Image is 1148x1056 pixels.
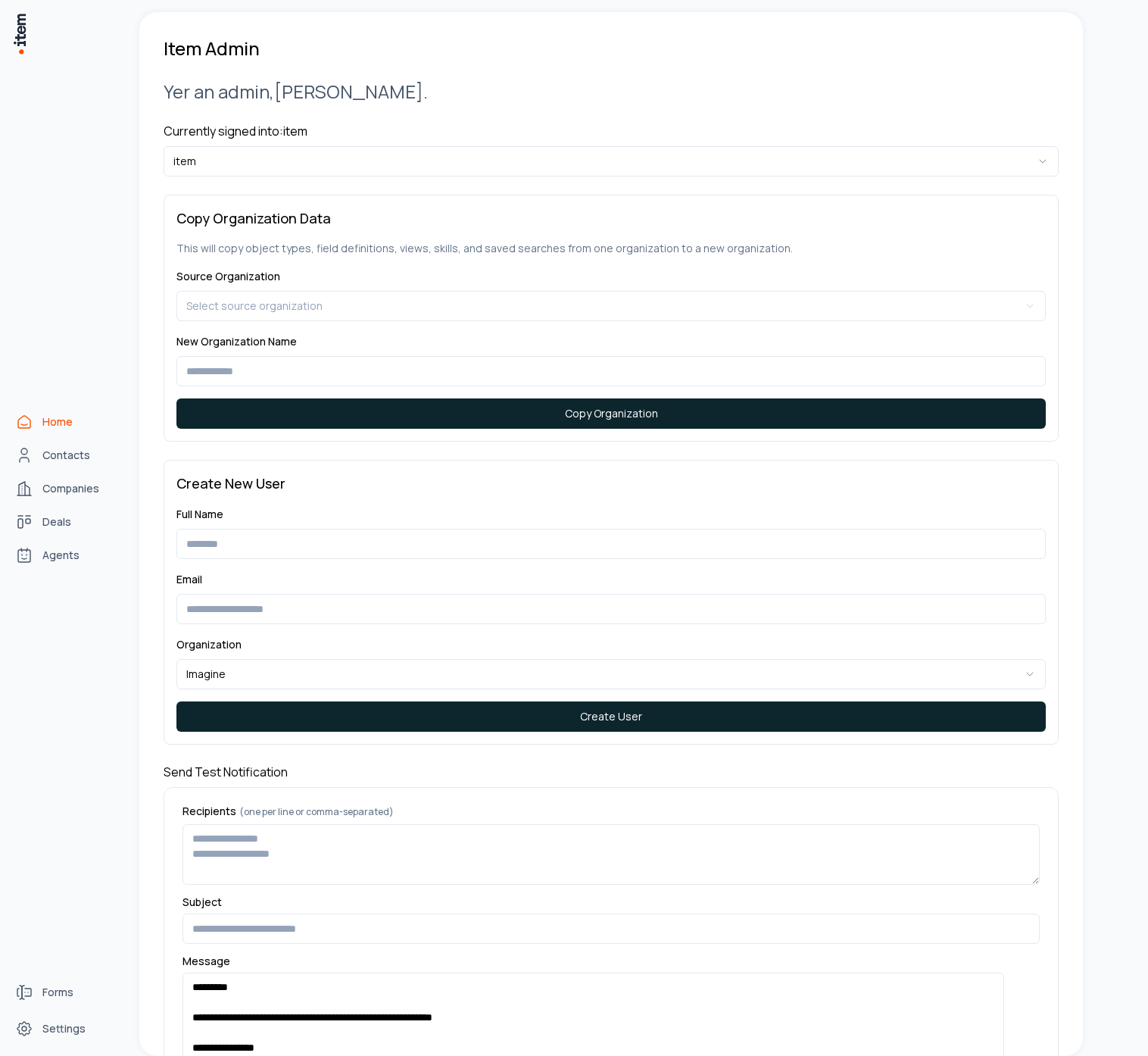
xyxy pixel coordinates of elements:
span: Home [42,414,73,430]
button: Create User [176,701,1046,732]
a: Companies [9,473,124,504]
a: deals [9,507,124,537]
h1: Item Admin [164,36,260,61]
label: Email [176,572,202,586]
label: Recipients [182,806,1040,818]
h4: Send Test Notification [164,763,1059,781]
h3: Create New User [176,473,1046,494]
a: Settings [9,1014,124,1044]
a: Contacts [9,440,124,470]
label: Message [182,956,1040,967]
label: Full Name [176,507,223,521]
span: Forms [42,985,73,1000]
span: Deals [42,514,71,530]
span: Companies [42,481,99,496]
p: This will copy object types, field definitions, views, skills, and saved searches from one organi... [176,241,1046,256]
label: Organization [176,637,242,651]
h3: Copy Organization Data [176,208,1046,229]
button: Copy Organization [176,398,1046,429]
a: Home [9,407,124,437]
a: Agents [9,540,124,570]
h4: Currently signed into: item [164,122,1059,140]
span: Settings [42,1021,86,1036]
span: Agents [42,548,80,563]
label: Source Organization [176,269,280,283]
span: Contacts [42,448,90,463]
a: Forms [9,977,124,1008]
label: New Organization Name [176,334,297,348]
img: Item Brain Logo [12,12,27,55]
label: Subject [182,897,1040,908]
span: (one per line or comma-separated) [239,805,394,818]
h2: Yer an admin, [PERSON_NAME] . [164,79,1059,104]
